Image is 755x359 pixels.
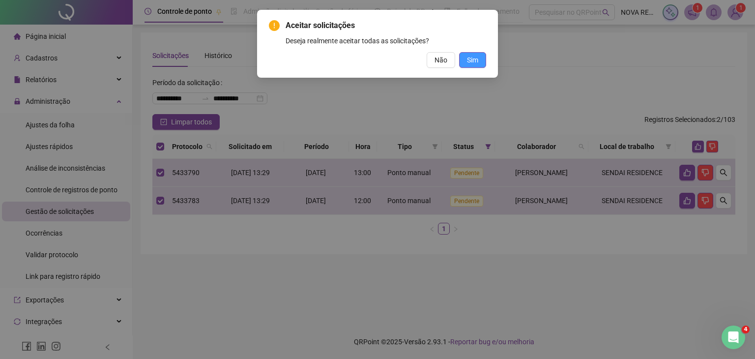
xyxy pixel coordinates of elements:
[427,52,455,68] button: Não
[435,55,447,65] span: Não
[722,326,745,349] iframe: Intercom live chat
[742,326,750,333] span: 4
[286,20,486,31] span: Aceitar solicitações
[286,35,486,46] div: Deseja realmente aceitar todas as solicitações?
[467,55,478,65] span: Sim
[459,52,486,68] button: Sim
[269,20,280,31] span: exclamation-circle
